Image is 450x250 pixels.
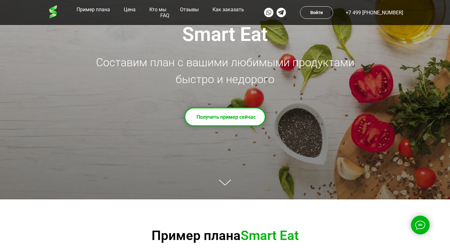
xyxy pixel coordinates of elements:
a: Отзывы [178,7,200,12]
a: Войти [300,6,333,19]
a: +7 499 [PHONE_NUMBER] [346,10,403,16]
a: Кто мы [148,7,168,12]
h2: Пример плана [44,227,406,244]
a: FAQ [159,12,171,18]
a: Получить пример сейчас [184,107,266,126]
td: Получить пример сейчас [197,109,256,125]
div: Smart Eat [44,22,406,46]
span: Smart Eat [241,228,299,243]
td: Войти [310,7,323,18]
a: Как заказать [211,7,246,12]
a: Пример плана [75,7,112,12]
a: Цена [122,7,137,12]
div: Составим план с вашими любимыми продуктами быстро и недорого [44,54,406,88]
